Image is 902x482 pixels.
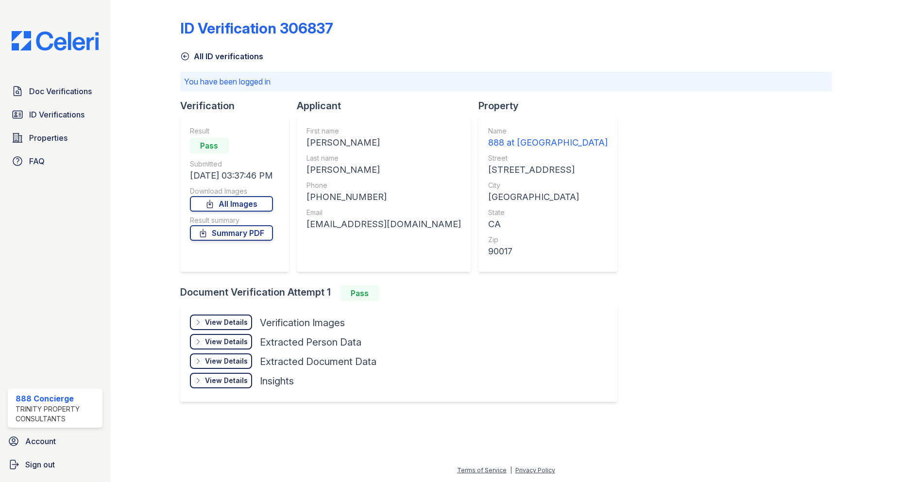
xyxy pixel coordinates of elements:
a: Account [4,432,106,451]
span: Account [25,435,56,447]
img: CE_Logo_Blue-a8612792a0a2168367f1c8372b55b34899dd931a85d93a1a3d3e32e68fde9ad4.png [4,31,106,50]
div: View Details [205,376,248,385]
div: [PERSON_NAME] [306,136,461,150]
div: Street [488,153,608,163]
div: Pass [190,138,229,153]
div: [PERSON_NAME] [306,163,461,177]
div: Verification Images [260,316,345,330]
a: Name 888 at [GEOGRAPHIC_DATA] [488,126,608,150]
a: Sign out [4,455,106,474]
a: All Images [190,196,273,212]
span: Sign out [25,459,55,470]
div: Property [478,99,625,113]
a: Properties [8,128,102,148]
span: Properties [29,132,68,144]
div: 888 Concierge [16,393,99,404]
a: ID Verifications [8,105,102,124]
div: State [488,208,608,217]
div: View Details [205,356,248,366]
div: [GEOGRAPHIC_DATA] [488,190,608,204]
div: Verification [180,99,297,113]
div: Result [190,126,273,136]
div: First name [306,126,461,136]
div: [PHONE_NUMBER] [306,190,461,204]
div: Document Verification Attempt 1 [180,285,625,301]
div: 888 at [GEOGRAPHIC_DATA] [488,136,608,150]
span: FAQ [29,155,45,167]
a: All ID verifications [180,50,263,62]
a: FAQ [8,151,102,171]
a: Summary PDF [190,225,273,241]
div: | [510,466,512,474]
div: Result summary [190,216,273,225]
div: [STREET_ADDRESS] [488,163,608,177]
div: Trinity Property Consultants [16,404,99,424]
div: [DATE] 03:37:46 PM [190,169,273,183]
div: ID Verification 306837 [180,19,333,37]
div: Zip [488,235,608,245]
a: Terms of Service [457,466,507,474]
div: Extracted Person Data [260,335,361,349]
a: Privacy Policy [515,466,555,474]
div: Name [488,126,608,136]
a: Doc Verifications [8,82,102,101]
div: View Details [205,317,248,327]
div: Applicant [297,99,478,113]
div: CA [488,217,608,231]
span: Doc Verifications [29,85,92,97]
div: Pass [340,285,379,301]
div: Submitted [190,159,273,169]
div: View Details [205,337,248,347]
span: ID Verifications [29,109,85,120]
div: Extracted Document Data [260,355,376,368]
div: Download Images [190,186,273,196]
div: [EMAIL_ADDRESS][DOMAIN_NAME] [306,217,461,231]
div: Insights [260,374,294,388]
div: Phone [306,181,461,190]
div: Email [306,208,461,217]
div: Last name [306,153,461,163]
p: You have been logged in [184,76,829,87]
div: 90017 [488,245,608,258]
div: City [488,181,608,190]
